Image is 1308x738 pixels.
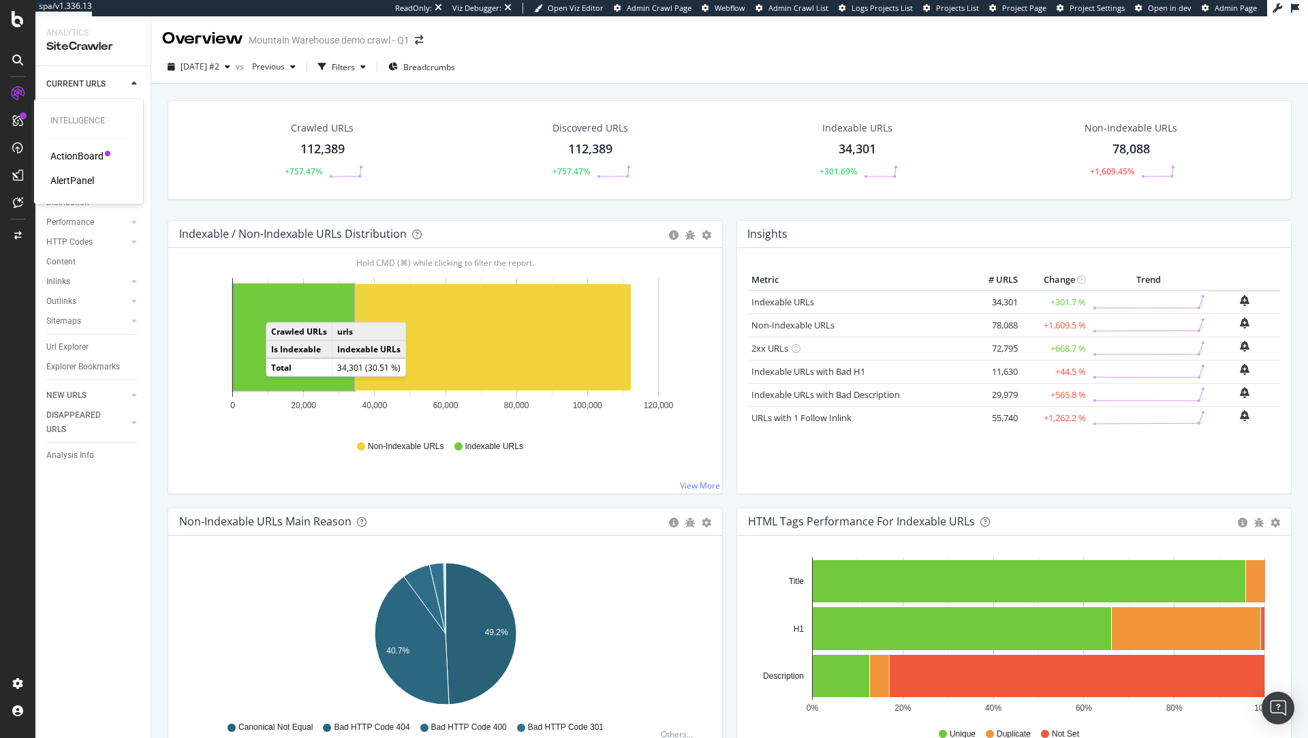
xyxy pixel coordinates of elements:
div: Open Intercom Messenger [1262,692,1294,724]
a: CURRENT URLS [46,77,127,91]
div: Viz Debugger: [452,3,501,14]
text: 60% [1076,703,1092,713]
div: CURRENT URLS [46,77,106,91]
div: bell-plus [1240,295,1249,306]
div: Mountain Warehouse demo crawl - Q1 [249,33,409,47]
text: Description [763,671,804,681]
span: Project Settings [1070,3,1125,13]
button: Previous [247,56,301,78]
div: arrow-right-arrow-left [415,35,423,45]
div: DISAPPEARED URLS [46,408,115,437]
div: HTTP Codes [46,235,93,249]
a: Overview [46,97,141,111]
div: 78,088 [1112,140,1150,158]
a: Admin Crawl List [756,3,828,14]
a: Content [46,255,141,269]
td: +565.8 % [1021,383,1089,406]
td: Crawled URLs [266,323,332,341]
span: Open in dev [1148,3,1192,13]
div: bell-plus [1240,387,1249,398]
div: Crawled URLs [291,121,354,135]
a: Open in dev [1135,3,1192,14]
td: Indexable URLs [332,340,406,358]
td: 78,088 [967,313,1021,337]
div: gear [702,518,711,527]
button: Breadcrumbs [383,56,461,78]
th: Change [1021,270,1089,290]
a: DISAPPEARED URLS [46,408,127,437]
div: +757.47% [285,166,322,177]
span: Canonical Not Equal [238,722,313,733]
div: Intelligence [50,115,127,127]
div: circle-info [669,518,679,527]
text: Title [789,576,805,586]
a: URLs with 1 Follow Inlink [751,412,852,424]
div: bug [685,518,695,527]
a: Explorer Bookmarks [46,360,141,374]
div: circle-info [1238,518,1247,527]
a: Outlinks [46,294,127,309]
button: Filters [313,56,371,78]
a: Projects List [923,3,979,14]
div: 112,389 [300,140,345,158]
text: 100% [1254,703,1275,713]
text: 120,000 [644,401,674,410]
td: +301.7 % [1021,290,1089,314]
div: Overview [162,27,243,50]
a: View More [680,480,720,491]
text: 40,000 [362,401,387,410]
div: SiteCrawler [46,39,140,55]
text: 40% [985,703,1001,713]
span: Logs Projects List [852,3,913,13]
span: Projects List [936,3,979,13]
svg: A chart. [748,557,1281,716]
div: Discovered URLs [552,121,628,135]
span: Bad HTTP Code 400 [431,722,507,733]
span: Bad HTTP Code 404 [334,722,409,733]
span: Project Page [1002,3,1046,13]
a: Open Viz Editor [534,3,604,14]
div: Analytics [46,27,140,39]
div: bug [1254,518,1264,527]
div: +1,609.45% [1090,166,1134,177]
td: 55,740 [967,406,1021,429]
div: Filters [332,61,355,73]
text: 0 [230,401,235,410]
text: 0% [807,703,819,713]
div: bell-plus [1240,364,1249,375]
div: Content [46,255,76,269]
a: Webflow [702,3,745,14]
text: 49.2% [485,628,508,637]
td: +1,609.5 % [1021,313,1089,337]
a: 2xx URLs [751,342,788,354]
div: +757.47% [552,166,590,177]
text: 80% [1166,703,1183,713]
div: NEW URLS [46,388,87,403]
div: 34,301 [839,140,876,158]
a: Sitemaps [46,314,127,328]
td: Is Indexable [266,340,332,358]
text: 80,000 [504,401,529,410]
div: Non-Indexable URLs Main Reason [179,514,352,528]
svg: A chart. [179,270,712,428]
div: A chart. [179,557,712,716]
div: Performance [46,215,94,230]
div: Url Explorer [46,340,89,354]
text: 100,000 [573,401,603,410]
a: AlertPanel [50,174,94,187]
span: Breadcrumbs [403,61,455,73]
td: 72,795 [967,337,1021,360]
span: Previous [247,61,285,72]
a: HTTP Codes [46,235,127,249]
a: Project Page [989,3,1046,14]
text: H1 [794,624,805,634]
text: 40.7% [386,646,409,656]
div: bell-plus [1240,318,1249,328]
span: Bad HTTP Code 301 [528,722,604,733]
span: Open Viz Editor [548,3,604,13]
a: Indexable URLs with Bad H1 [751,365,865,378]
th: Metric [748,270,967,290]
button: [DATE] #2 [162,56,236,78]
text: 20,000 [291,401,316,410]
